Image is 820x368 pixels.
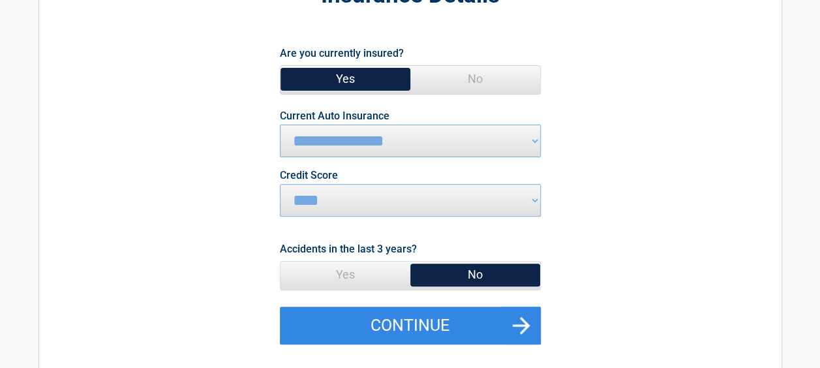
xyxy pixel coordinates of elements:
[281,262,410,288] span: Yes
[410,262,540,288] span: No
[410,66,540,92] span: No
[281,66,410,92] span: Yes
[280,307,541,345] button: Continue
[280,170,338,181] label: Credit Score
[280,240,417,258] label: Accidents in the last 3 years?
[280,111,389,121] label: Current Auto Insurance
[280,44,404,62] label: Are you currently insured?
